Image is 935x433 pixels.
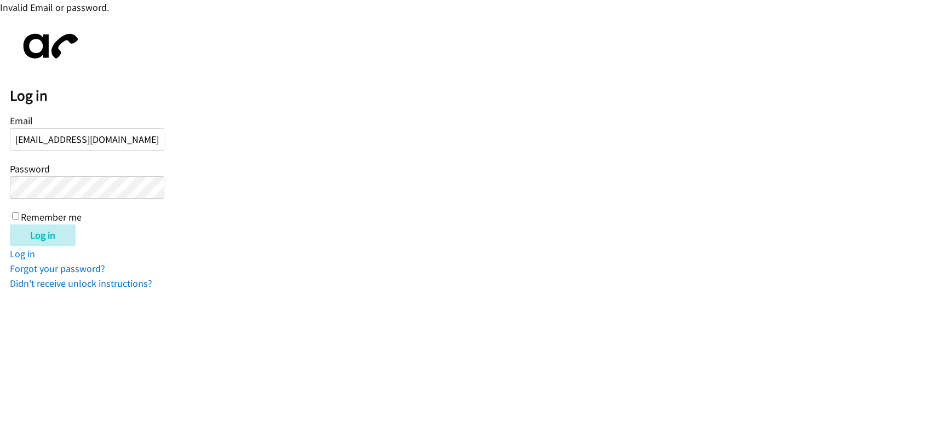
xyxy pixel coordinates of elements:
[10,114,33,127] label: Email
[10,224,76,246] input: Log in
[21,211,82,223] label: Remember me
[10,277,152,290] a: Didn't receive unlock instructions?
[10,163,50,175] label: Password
[10,25,87,68] img: aphone-8a226864a2ddd6a5e75d1ebefc011f4aa8f32683c2d82f3fb0802fe031f96514.svg
[10,86,935,105] h2: Log in
[10,247,35,260] a: Log in
[10,262,105,275] a: Forgot your password?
